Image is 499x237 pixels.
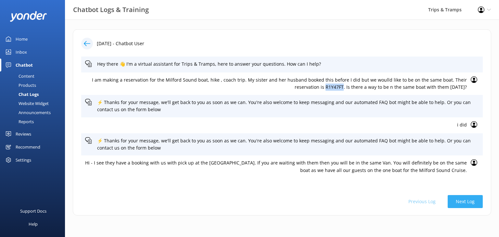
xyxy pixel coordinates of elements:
[4,99,49,108] div: Website Widget
[16,33,28,46] div: Home
[20,204,46,217] div: Support Docs
[73,5,149,15] h3: Chatbot Logs & Training
[4,72,65,81] a: Content
[16,153,31,166] div: Settings
[4,90,39,99] div: Chat Logs
[10,11,47,22] img: yonder-white-logo.png
[97,60,479,68] p: Hey there 👋 I'm a virtual assistant for Trips & Tramps, here to answer your questions. How can I ...
[29,217,38,230] div: Help
[448,195,483,208] button: Next Log
[16,59,33,72] div: Chatbot
[85,121,467,128] p: i did
[4,81,65,90] a: Products
[16,127,31,140] div: Reviews
[4,81,36,90] div: Products
[85,159,467,174] p: Hi - I see they have a booking with us with pick up at the [GEOGRAPHIC_DATA]. If you are waiting ...
[97,99,479,113] p: ⚡ Thanks for your message, we'll get back to you as soon as we can. You're also welcome to keep m...
[4,72,34,81] div: Content
[97,40,144,47] p: [DATE] - Chatbot User
[16,140,40,153] div: Recommend
[4,90,65,99] a: Chat Logs
[97,137,479,152] p: ⚡ Thanks for your message, we'll get back to you as soon as we can. You're also welcome to keep m...
[4,117,65,126] a: Reports
[4,108,51,117] div: Announcements
[4,108,65,117] a: Announcements
[4,117,34,126] div: Reports
[4,99,65,108] a: Website Widget
[16,46,27,59] div: Inbox
[85,76,467,91] p: I am making a reservation for the Milford Sound boat, hike , coach trip. My sister and her husban...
